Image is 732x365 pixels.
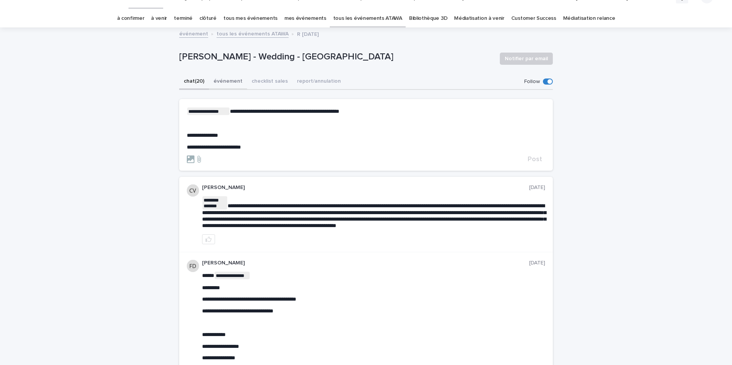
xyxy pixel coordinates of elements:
[409,10,447,27] a: Bibliothèque 3D
[297,29,319,38] p: R [DATE]
[174,10,193,27] a: terminé
[529,184,545,191] p: [DATE]
[209,74,247,90] button: événement
[223,10,278,27] a: tous mes événements
[202,260,529,266] p: [PERSON_NAME]
[151,10,167,27] a: à venir
[563,10,615,27] a: Médiatisation relance
[524,78,540,85] p: Follow
[454,10,504,27] a: Médiatisation à venir
[525,156,545,163] button: Post
[333,10,402,27] a: tous les événements ATAWA
[217,29,289,38] a: tous les événements ATAWA
[511,10,556,27] a: Customer Success
[528,156,542,163] span: Post
[292,74,345,90] button: report/annulation
[529,260,545,266] p: [DATE]
[500,53,553,65] button: Notifier par email
[505,55,548,62] span: Notifier par email
[202,234,215,244] button: like this post
[179,51,494,62] p: [PERSON_NAME] - Wedding - [GEOGRAPHIC_DATA]
[179,74,209,90] button: chat (20)
[202,184,529,191] p: [PERSON_NAME]
[247,74,292,90] button: checklist sales
[117,10,144,27] a: à confirmer
[199,10,217,27] a: clôturé
[179,29,208,38] a: événement
[284,10,326,27] a: mes événements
